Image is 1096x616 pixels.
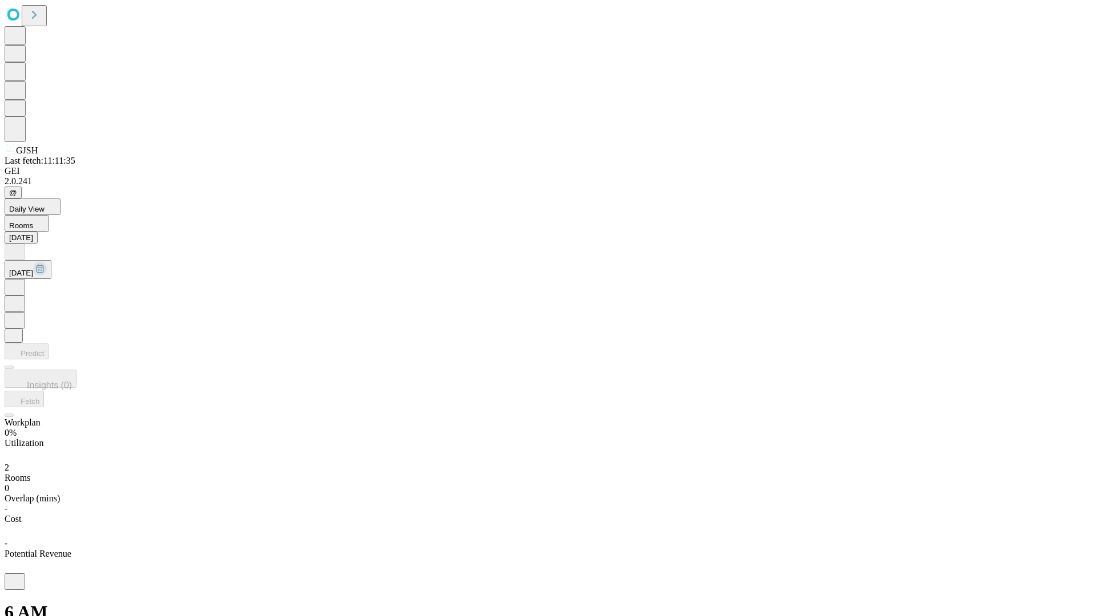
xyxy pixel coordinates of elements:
button: Predict [5,343,49,359]
button: Daily View [5,198,61,215]
span: Last fetch: 11:11:35 [5,156,75,165]
button: Insights (0) [5,370,76,388]
span: GJSH [16,145,38,155]
button: [DATE] [5,260,51,279]
span: Overlap (mins) [5,493,60,503]
span: 0% [5,428,17,437]
span: Cost [5,514,21,524]
span: Insights (0) [27,380,72,390]
button: @ [5,187,22,198]
span: Rooms [9,221,33,230]
span: - [5,504,7,513]
div: 2.0.241 [5,176,1091,187]
span: Daily View [9,205,45,213]
button: [DATE] [5,232,38,244]
span: Utilization [5,438,43,448]
button: Fetch [5,391,44,407]
div: GEI [5,166,1091,176]
span: 2 [5,463,9,472]
span: 0 [5,483,9,493]
span: Potential Revenue [5,549,71,558]
span: [DATE] [9,269,33,277]
span: Rooms [5,473,30,483]
button: Rooms [5,215,49,232]
span: @ [9,188,17,197]
span: - [5,538,7,548]
span: Workplan [5,418,41,427]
